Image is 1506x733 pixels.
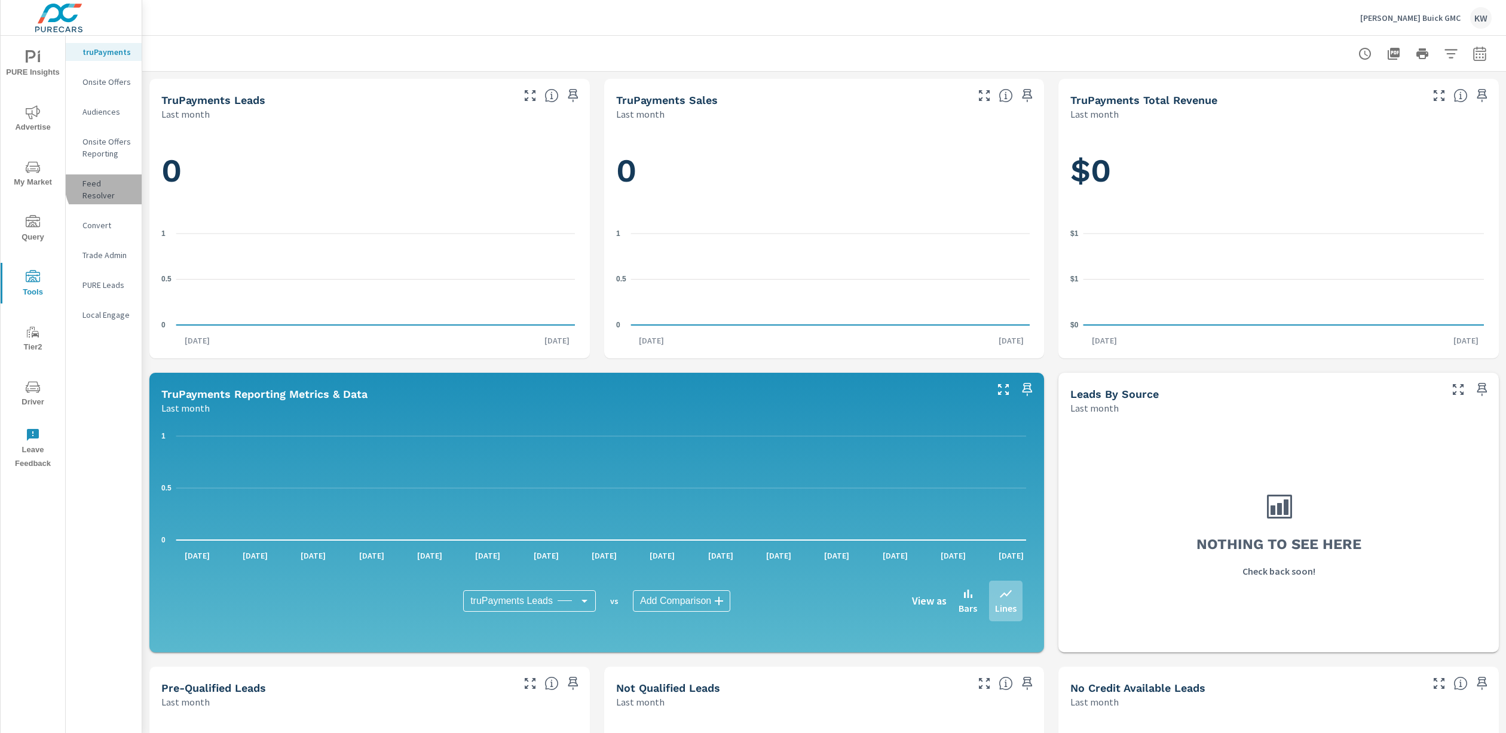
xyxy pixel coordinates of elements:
button: Print Report [1410,42,1434,66]
p: [PERSON_NAME] Buick GMC [1360,13,1461,23]
p: [DATE] [700,550,742,562]
p: [DATE] [176,550,218,562]
p: [DATE] [932,550,974,562]
span: Save this to your personalized report [1018,674,1037,693]
h3: Nothing to see here [1196,534,1361,554]
span: Tier2 [4,325,62,354]
div: PURE Leads [66,276,142,294]
button: Make Fullscreen [1449,380,1468,399]
button: Make Fullscreen [1430,86,1449,105]
text: 0 [616,321,620,329]
span: Save this to your personalized report [1473,380,1492,399]
div: Feed Resolver [66,174,142,204]
span: Driver [4,380,62,409]
p: [DATE] [1445,335,1487,346]
text: 0.5 [161,484,172,492]
p: [DATE] [292,550,334,562]
span: A basic review has been done and approved the credit worthiness of the lead by the configured cre... [544,676,559,691]
text: 0 [161,536,166,544]
p: [DATE] [176,335,218,346]
p: [DATE] [525,550,567,562]
h6: View as [912,595,947,607]
div: Convert [66,216,142,234]
button: Apply Filters [1439,42,1463,66]
h5: truPayments Leads [161,94,265,106]
span: Save this to your personalized report [564,674,583,693]
div: Audiences [66,103,142,121]
text: 1 [161,432,166,440]
text: 1 [616,229,620,238]
p: Audiences [82,106,132,118]
button: Make Fullscreen [975,86,994,105]
span: truPayments Leads [470,595,553,607]
span: The number of truPayments leads. [544,88,559,103]
p: [DATE] [583,550,625,562]
text: $0 [1070,321,1079,329]
span: Advertise [4,105,62,134]
p: [DATE] [351,550,393,562]
h5: truPayments Total Revenue [1070,94,1217,106]
h1: $0 [1070,151,1487,191]
span: Total revenue from sales matched to a truPayments lead. [Source: This data is sourced from the de... [1453,88,1468,103]
button: "Export Report to PDF" [1382,42,1406,66]
p: [DATE] [234,550,276,562]
h5: Leads By Source [1070,388,1159,400]
p: Check back soon! [1242,564,1315,578]
p: [DATE] [990,550,1032,562]
h5: truPayments Reporting Metrics & Data [161,388,368,400]
button: Make Fullscreen [975,674,994,693]
p: [DATE] [536,335,578,346]
span: Save this to your personalized report [564,86,583,105]
p: [DATE] [758,550,800,562]
div: Onsite Offers Reporting [66,133,142,162]
span: Query [4,215,62,244]
p: Bars [959,601,977,615]
p: Convert [82,219,132,231]
h5: Pre-Qualified Leads [161,682,266,694]
p: Last month [1070,107,1119,121]
p: Last month [161,107,210,121]
span: Number of sales matched to a truPayments lead. [Source: This data is sourced from the dealer's DM... [999,88,1013,103]
p: truPayments [82,46,132,58]
div: Trade Admin [66,246,142,264]
button: Make Fullscreen [521,86,540,105]
p: Last month [616,107,665,121]
p: [DATE] [1083,335,1125,346]
p: [DATE] [816,550,858,562]
button: Make Fullscreen [521,674,540,693]
text: $1 [1070,275,1079,283]
h5: Not Qualified Leads [616,682,720,694]
span: Save this to your personalized report [1473,86,1492,105]
div: Local Engage [66,306,142,324]
text: 0.5 [161,275,172,283]
p: Onsite Offers [82,76,132,88]
div: truPayments Leads [463,590,596,612]
h1: 0 [616,151,1033,191]
span: Tools [4,270,62,299]
p: Feed Resolver [82,177,132,201]
button: Make Fullscreen [1430,674,1449,693]
p: [DATE] [467,550,509,562]
p: Last month [616,695,665,709]
button: Select Date Range [1468,42,1492,66]
div: nav menu [1,36,65,476]
h1: 0 [161,151,578,191]
p: Local Engage [82,309,132,321]
div: Onsite Offers [66,73,142,91]
span: My Market [4,160,62,189]
p: [DATE] [409,550,451,562]
p: Lines [995,601,1017,615]
span: Save this to your personalized report [1018,380,1037,399]
p: Last month [1070,695,1119,709]
text: 0 [161,321,166,329]
p: Last month [1070,401,1119,415]
p: vs [596,596,633,606]
p: Onsite Offers Reporting [82,136,132,160]
text: 1 [161,229,166,238]
span: A lead that has been submitted but has not gone through the credit application process. [1453,676,1468,691]
div: Add Comparison [633,590,730,612]
p: [DATE] [874,550,916,562]
p: [DATE] [630,335,672,346]
span: PURE Insights [4,50,62,79]
p: PURE Leads [82,279,132,291]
